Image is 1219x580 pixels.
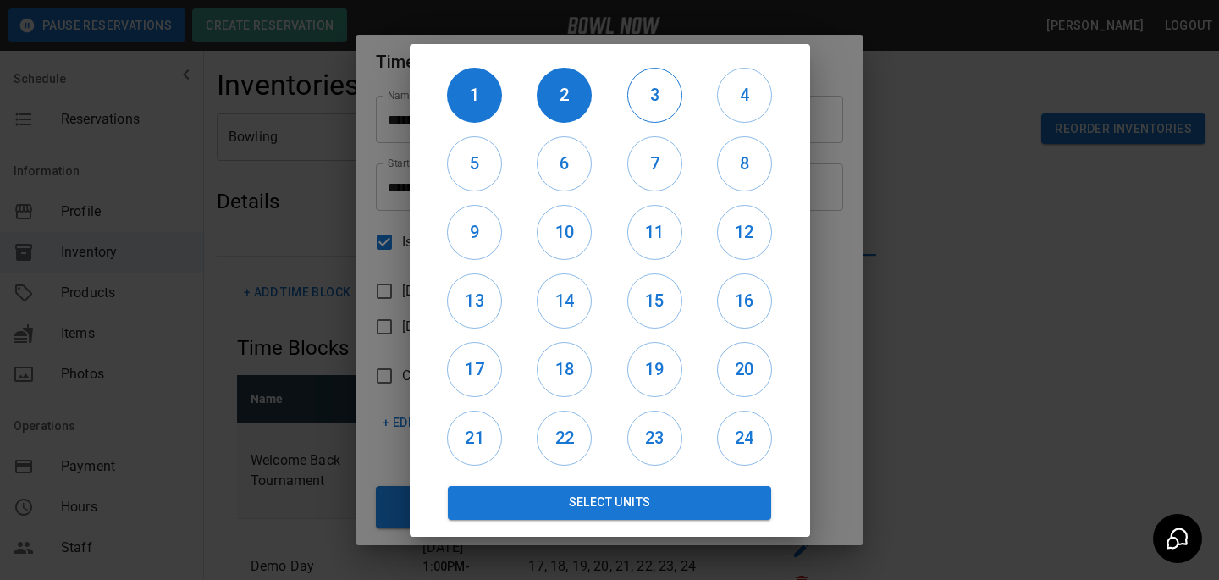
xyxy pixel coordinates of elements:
h6: 13 [448,287,501,314]
button: 13 [447,273,502,329]
h6: 11 [628,218,681,246]
button: 2 [537,68,592,123]
button: 18 [537,342,592,397]
h6: 8 [718,150,771,177]
h6: 19 [628,356,681,383]
h6: 16 [718,287,771,314]
h6: 20 [718,356,771,383]
h6: 22 [538,424,591,451]
h6: 7 [628,150,681,177]
h6: 17 [448,356,501,383]
h6: 14 [538,287,591,314]
button: 10 [537,205,592,260]
h6: 12 [718,218,771,246]
h6: 15 [628,287,681,314]
button: 11 [627,205,682,260]
h6: 24 [718,424,771,451]
button: 21 [447,411,502,466]
button: Select Units [448,486,772,520]
h6: 9 [448,218,501,246]
button: 9 [447,205,502,260]
button: 8 [717,136,772,191]
button: 12 [717,205,772,260]
button: 5 [447,136,502,191]
h6: 23 [628,424,681,451]
button: 24 [717,411,772,466]
h6: 5 [448,150,501,177]
h6: 4 [718,81,771,108]
button: 20 [717,342,772,397]
h6: 2 [537,81,592,108]
h6: 18 [538,356,591,383]
h6: 21 [448,424,501,451]
button: 14 [537,273,592,329]
button: 15 [627,273,682,329]
button: 1 [447,68,502,123]
button: 23 [627,411,682,466]
h6: 3 [628,81,681,108]
h6: 10 [538,218,591,246]
button: 3 [627,68,682,123]
button: 4 [717,68,772,123]
h6: 6 [538,150,591,177]
button: 17 [447,342,502,397]
button: 6 [537,136,592,191]
button: 16 [717,273,772,329]
button: 19 [627,342,682,397]
h6: 1 [447,81,502,108]
button: 22 [537,411,592,466]
button: 7 [627,136,682,191]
